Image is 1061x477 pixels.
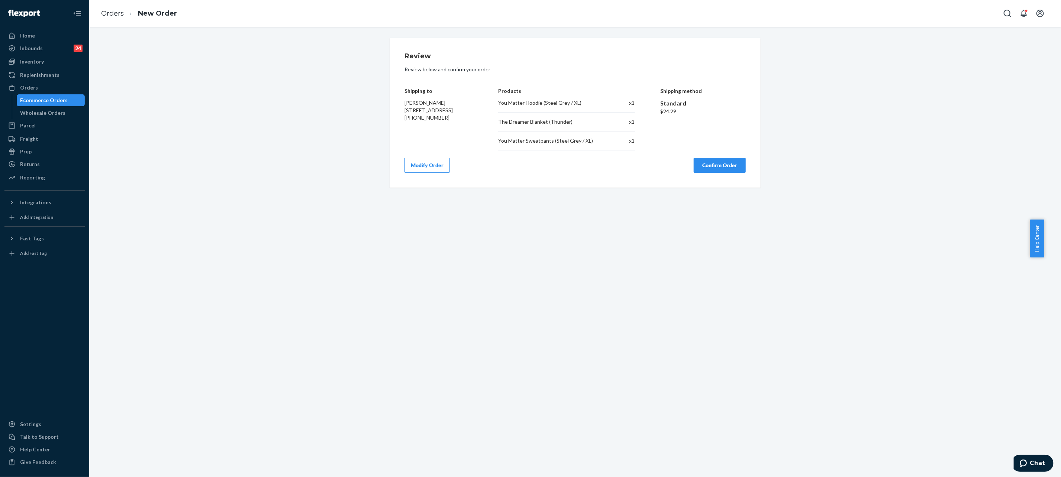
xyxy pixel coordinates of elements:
[4,233,85,244] button: Fast Tags
[404,158,450,173] button: Modify Order
[613,99,635,107] div: x 1
[613,118,635,126] div: x 1
[20,71,59,79] div: Replenishments
[4,56,85,68] a: Inventory
[4,146,85,158] a: Prep
[20,446,50,453] div: Help Center
[4,158,85,170] a: Returns
[20,122,36,129] div: Parcel
[20,109,66,117] div: Wholesale Orders
[661,88,746,94] h4: Shipping method
[8,10,40,17] img: Flexport logo
[4,120,85,132] a: Parcel
[20,32,35,39] div: Home
[4,30,85,42] a: Home
[20,135,38,143] div: Freight
[404,100,453,113] span: [PERSON_NAME] [STREET_ADDRESS]
[4,42,85,54] a: Inbounds24
[70,6,85,21] button: Close Navigation
[1000,6,1015,21] button: Open Search Box
[1014,455,1054,473] iframe: Opens a widget where you can chat to one of our agents
[4,211,85,223] a: Add Integration
[661,99,746,108] div: Standard
[20,97,68,104] div: Ecommerce Orders
[20,214,53,220] div: Add Integration
[1033,6,1048,21] button: Open account menu
[4,69,85,81] a: Replenishments
[404,66,746,73] p: Review below and confirm your order
[4,247,85,259] a: Add Fast Tag
[20,160,40,168] div: Returns
[20,148,32,155] div: Prep
[613,137,635,145] div: x 1
[4,133,85,145] a: Freight
[4,418,85,430] a: Settings
[20,433,59,441] div: Talk to Support
[498,118,606,126] div: The Dreamer Blanket (Thunder)
[4,172,85,184] a: Reporting
[20,235,44,242] div: Fast Tags
[4,456,85,468] button: Give Feedback
[20,458,56,466] div: Give Feedback
[404,114,473,121] div: [PHONE_NUMBER]
[95,3,183,25] ol: breadcrumbs
[74,45,83,52] div: 24
[20,250,47,256] div: Add Fast Tag
[498,137,606,145] div: You Matter Sweatpants (Steel Grey / XL)
[404,53,746,60] h1: Review
[404,88,473,94] h4: Shipping to
[4,444,85,455] a: Help Center
[4,82,85,94] a: Orders
[138,9,177,17] a: New Order
[661,108,746,115] div: $24.29
[20,58,44,65] div: Inventory
[20,199,51,206] div: Integrations
[1030,220,1044,257] button: Help Center
[17,107,85,119] a: Wholesale Orders
[1016,6,1031,21] button: Open notifications
[20,421,41,428] div: Settings
[4,197,85,208] button: Integrations
[4,431,85,443] button: Talk to Support
[694,158,746,173] button: Confirm Order
[498,99,606,107] div: You Matter Hoodie (Steel Grey / XL)
[20,45,43,52] div: Inbounds
[101,9,124,17] a: Orders
[20,174,45,181] div: Reporting
[498,88,635,94] h4: Products
[20,84,38,91] div: Orders
[17,94,85,106] a: Ecommerce Orders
